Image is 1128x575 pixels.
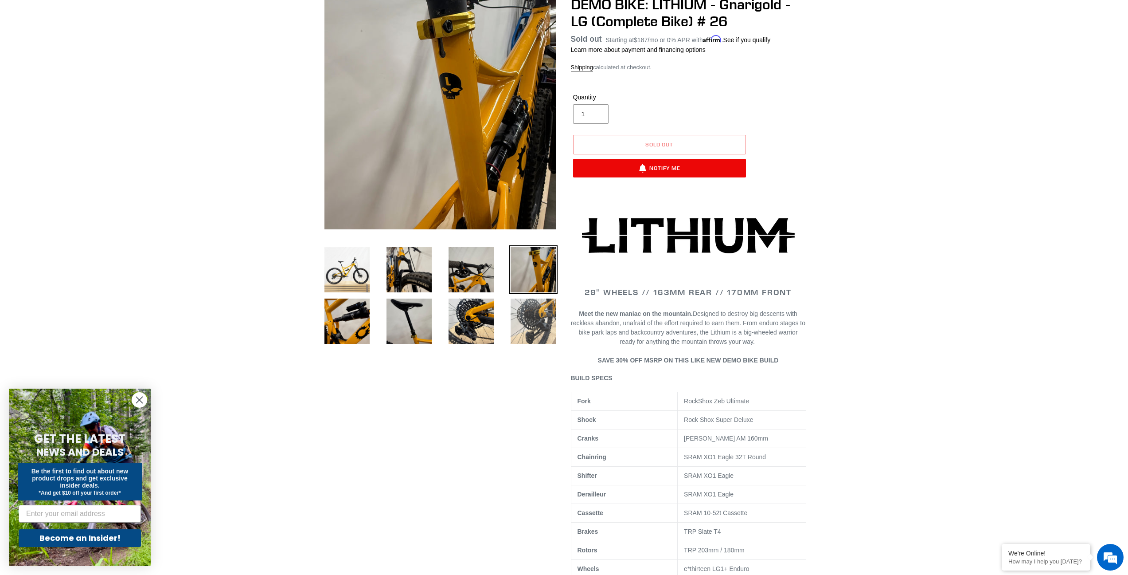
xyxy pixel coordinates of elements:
input: Enter your email address [19,505,141,523]
div: Chat with us now [59,50,162,61]
textarea: Type your message and hit 'Enter' [4,242,169,273]
b: Brakes [578,528,598,535]
button: Sold out [573,135,746,154]
span: $187 [634,36,648,43]
b: Shifter [578,472,597,479]
img: Load image into Gallery viewer, DEMO BIKE: LITHIUM - Gnarigold - LG (Complete Bike) # 26 [509,245,558,294]
span: SRAM XO1 Eagle [684,472,734,479]
img: Load image into Gallery viewer, DEMO BIKE: LITHIUM - Gnarigold - LG (Complete Bike) # 26 [323,245,371,294]
button: Close dialog [132,392,147,408]
a: Learn more about payment and financing options [571,46,706,53]
img: Load image into Gallery viewer, DEMO BIKE: LITHIUM - Gnarigold - LG (Complete Bike) # 26 [385,297,433,346]
button: Become an Insider! [19,529,141,547]
img: Load image into Gallery viewer, DEMO BIKE: LITHIUM - Gnarigold - LG (Complete Bike) # 26 [323,297,371,346]
span: We're online! [51,112,122,201]
span: SAVE 30% OFF MSRP ON THIS LIKE NEW DEMO BIKE BUILD [598,357,779,364]
img: Load image into Gallery viewer, DEMO BIKE: LITHIUM - Gnarigold - LG (Complete Bike) # 26 [447,297,496,346]
span: e*thirteen LG1+ Enduro [684,565,749,572]
span: RockShox Zeb Ultimate [684,398,749,405]
b: Meet the new maniac on the mountain. [579,310,693,317]
b: Chainring [578,453,606,461]
div: Navigation go back [10,49,23,62]
td: TRP Slate T4 [678,522,808,541]
span: Designed to destroy big descents with reckless abandon, unafraid of the effort required to earn t... [571,310,805,345]
img: Load image into Gallery viewer, DEMO BIKE: LITHIUM - Gnarigold - LG (Complete Bike) # 26 [385,245,433,294]
b: Derailleur [578,491,606,498]
span: *And get $10 off your first order* [39,490,121,496]
a: Shipping [571,64,593,71]
span: SRAM XO1 Eagle 32T Round [684,453,766,461]
b: Cassette [578,509,603,516]
td: TRP 203mm / 180mm [678,541,808,559]
span: GET THE LATEST [34,431,125,447]
span: BUILD SPECS [571,374,613,382]
img: Lithium-Logo_480x480.png [582,218,795,253]
b: Shock [578,416,596,423]
span: Sold out [645,141,674,148]
span: NEWS AND DEALS [36,445,124,459]
b: Wheels [578,565,599,572]
span: . [753,338,755,345]
span: Be the first to find out about new product drops and get exclusive insider deals. [31,468,129,489]
td: SRAM 10-52t Cassette [678,504,808,522]
label: Quantity [573,93,657,102]
img: Load image into Gallery viewer, DEMO BIKE: LITHIUM - Gnarigold - LG (Complete Bike) # 26 [447,245,496,294]
span: Sold out [571,35,602,43]
span: Affirm [703,35,722,43]
a: See if you qualify - Learn more about Affirm Financing (opens in modal) [723,36,771,43]
button: Notify Me [573,159,746,177]
p: Starting at /mo or 0% APR with . [605,33,770,45]
b: Fork [578,398,591,405]
span: [PERSON_NAME] AM 160mm [684,435,768,442]
b: Rotors [578,547,597,554]
p: How may I help you today? [1008,558,1084,565]
div: We're Online! [1008,550,1084,557]
div: calculated at checkout. [571,63,806,72]
b: Cranks [578,435,598,442]
span: From enduro stages to bike park laps and backcountry adventures, the Lithium is a big-wheeled war... [578,319,805,345]
span: SRAM XO1 Eagle [684,491,734,498]
div: Minimize live chat window [145,4,167,26]
span: 29" WHEELS // 163mm REAR // 170mm FRONT [585,287,792,297]
img: d_696896380_company_1647369064580_696896380 [28,44,51,67]
span: Rock Shox Super Deluxe [684,416,753,423]
img: Load image into Gallery viewer, DEMO BIKE: LITHIUM - Gnarigold - LG (Complete Bike) # 26 [509,297,558,346]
